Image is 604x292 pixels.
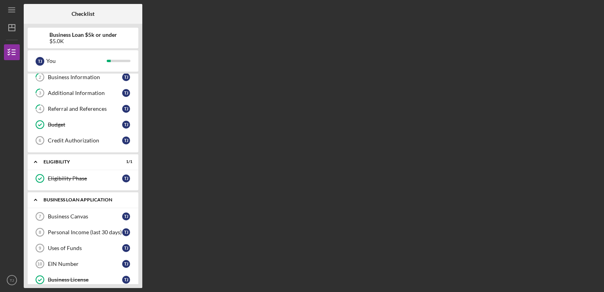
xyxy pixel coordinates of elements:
[32,69,134,85] a: 2Business InformationTJ
[43,197,128,202] div: BUSINESS LOAN APPLICATION
[39,106,42,112] tspan: 4
[122,174,130,182] div: T J
[48,175,122,182] div: Eligibility Phase
[32,101,134,117] a: 4Referral and ReferencesTJ
[122,121,130,129] div: T J
[48,137,122,144] div: Credit Authorization
[39,138,41,143] tspan: 6
[39,91,41,96] tspan: 3
[122,244,130,252] div: T J
[48,213,122,220] div: Business Canvas
[4,272,20,288] button: TJ
[32,85,134,101] a: 3Additional InformationTJ
[49,32,117,38] b: Business Loan $5k or under
[32,209,134,224] a: 7Business CanvasTJ
[39,230,41,235] tspan: 8
[32,272,134,288] a: Business LicenseTJ
[122,276,130,284] div: T J
[122,260,130,268] div: T J
[32,171,134,186] a: Eligibility PhaseTJ
[46,54,107,68] div: You
[122,228,130,236] div: T J
[122,105,130,113] div: T J
[48,121,122,128] div: Budget
[122,212,130,220] div: T J
[48,106,122,112] div: Referral and References
[32,133,134,148] a: 6Credit AuthorizationTJ
[32,240,134,256] a: 9Uses of FundsTJ
[39,75,41,80] tspan: 2
[118,159,132,164] div: 1 / 1
[39,214,41,219] tspan: 7
[49,38,117,44] div: $5.0K
[48,229,122,235] div: Personal Income (last 30 days)
[48,90,122,96] div: Additional Information
[122,73,130,81] div: T J
[32,256,134,272] a: 10EIN NumberTJ
[122,89,130,97] div: T J
[36,57,44,66] div: T J
[72,11,94,17] b: Checklist
[39,246,41,250] tspan: 9
[48,277,122,283] div: Business License
[43,159,113,164] div: Eligibility
[48,261,122,267] div: EIN Number
[37,262,42,266] tspan: 10
[32,224,134,240] a: 8Personal Income (last 30 days)TJ
[48,74,122,80] div: Business Information
[122,137,130,144] div: T J
[10,278,14,283] text: TJ
[32,117,134,133] a: BudgetTJ
[48,245,122,251] div: Uses of Funds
